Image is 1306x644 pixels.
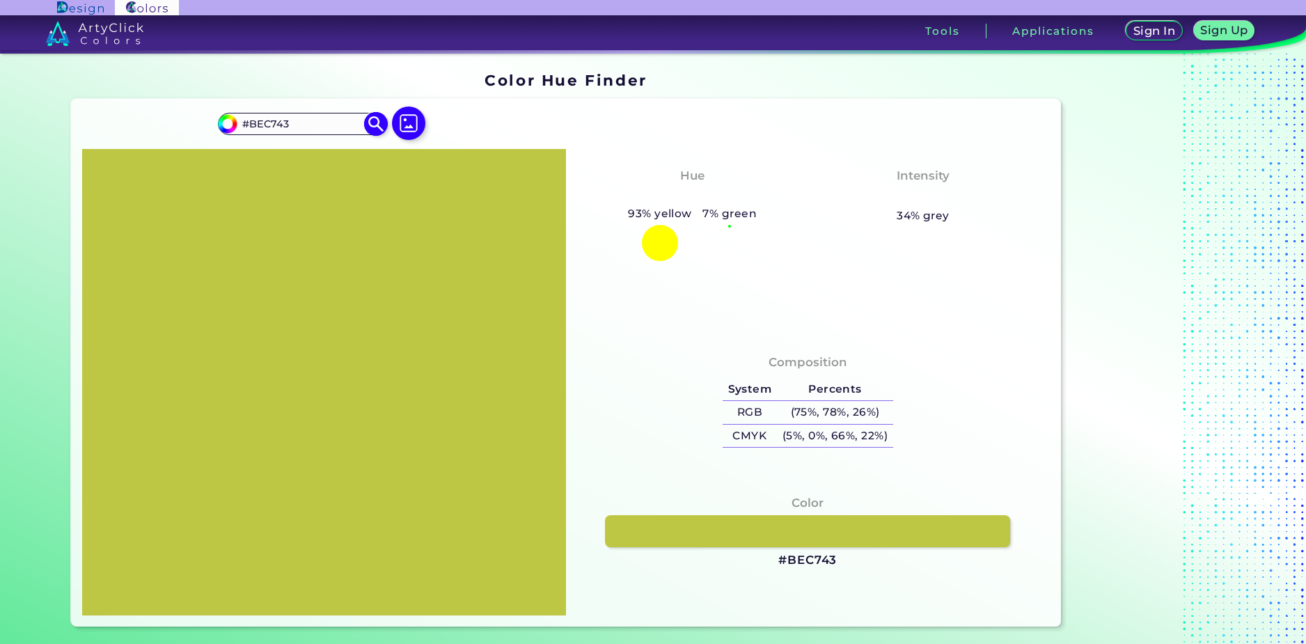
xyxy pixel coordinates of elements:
h3: Yellow [666,188,720,205]
h5: Sign Up [1203,25,1246,36]
h3: Tools [925,26,959,36]
h3: Medium [890,188,956,205]
h3: Applications [1012,26,1094,36]
h5: System [723,378,777,401]
h1: Color Hue Finder [485,70,647,91]
h5: Sign In [1135,26,1173,36]
img: ArtyClick Design logo [57,1,104,15]
h5: CMYK [723,425,777,448]
img: icon search [364,112,388,136]
h3: #BEC743 [778,552,837,569]
h5: 93% yellow [622,205,697,223]
h5: (75%, 78%, 26%) [777,401,893,424]
h4: Intensity [897,166,950,186]
h4: Color [792,493,824,513]
h5: RGB [723,401,777,424]
h5: 34% grey [897,207,950,225]
h4: Composition [769,352,847,372]
a: Sign In [1128,22,1180,40]
input: type color.. [237,114,367,133]
a: Sign Up [1197,22,1252,40]
h5: (5%, 0%, 66%, 22%) [777,425,893,448]
img: logo_artyclick_colors_white.svg [46,21,144,46]
h5: Percents [777,378,893,401]
h5: 7% green [698,205,762,223]
img: icon picture [392,107,425,140]
h4: Hue [680,166,705,186]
